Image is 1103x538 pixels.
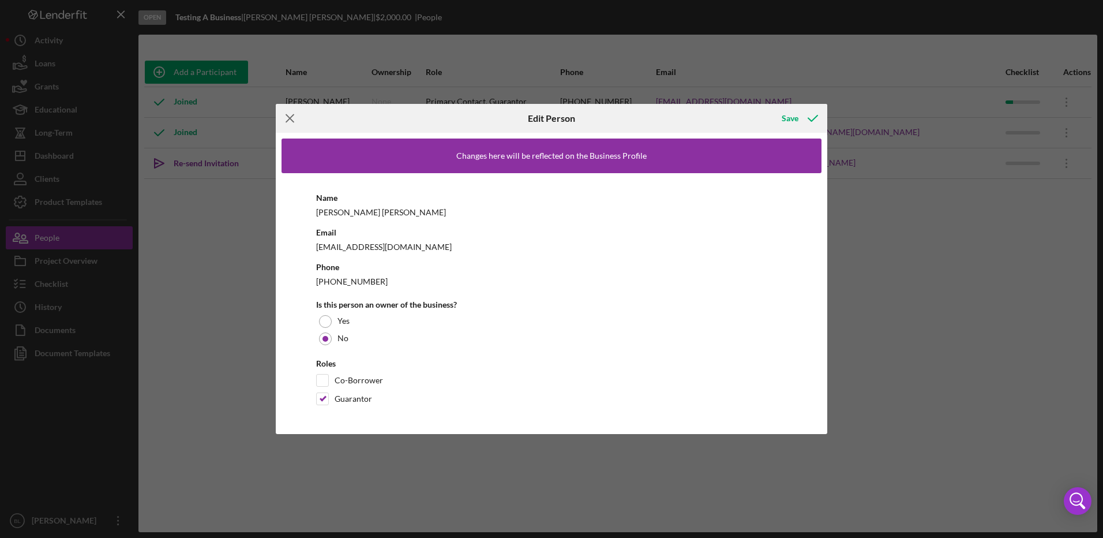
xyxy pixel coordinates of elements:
div: [PHONE_NUMBER] [316,274,787,289]
b: Phone [316,262,339,272]
b: Name [316,193,337,203]
div: Save [782,107,798,130]
div: [EMAIL_ADDRESS][DOMAIN_NAME] [316,240,787,254]
h6: Edit Person [528,113,575,124]
label: Yes [337,316,350,326]
label: No [337,334,348,343]
label: Guarantor [335,393,372,405]
div: Open Intercom Messenger [1064,487,1091,515]
b: Email [316,227,336,237]
label: Co-Borrower [335,375,383,386]
button: Save [770,107,827,130]
div: Changes here will be reflected on the Business Profile [456,151,647,160]
div: Is this person an owner of the business? [316,300,787,309]
div: Roles [316,359,787,368]
div: [PERSON_NAME] [PERSON_NAME] [316,205,787,219]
